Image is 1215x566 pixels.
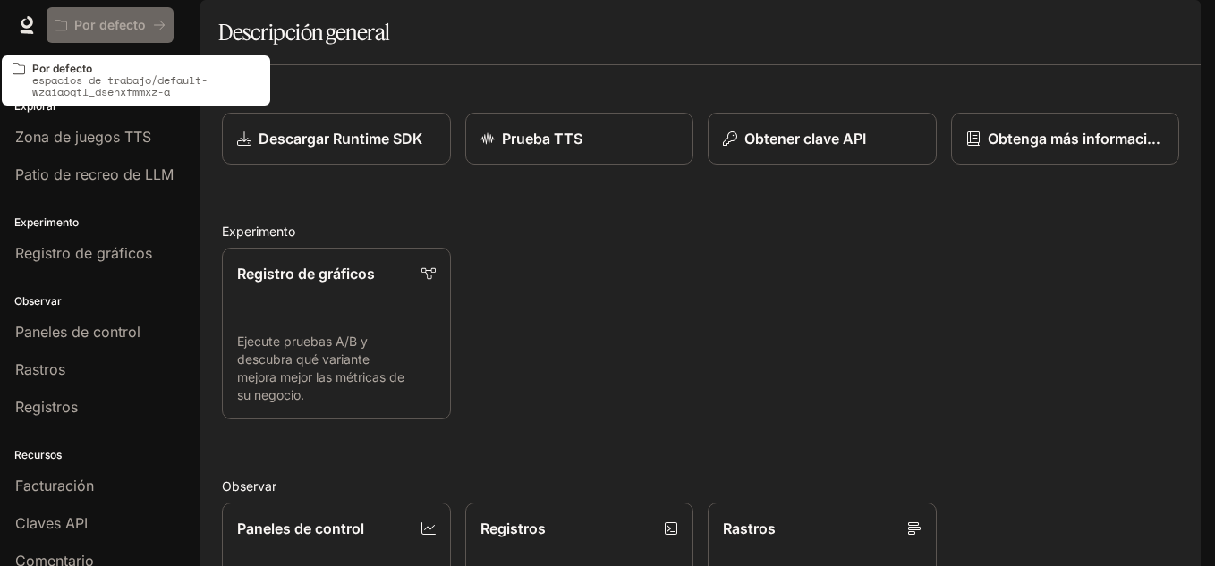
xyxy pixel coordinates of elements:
[259,130,422,148] font: Descargar Runtime SDK
[47,7,174,43] button: Todos los espacios de trabajo
[32,62,92,75] font: Por defecto
[222,113,451,165] a: Descargar Runtime SDK
[74,17,146,32] font: Por defecto
[465,113,694,165] a: Prueba TTS
[32,72,208,99] font: espacios de trabajo/default-wzaiaogtl_dsenxfmmxz-a
[237,520,364,537] font: Paneles de control
[237,334,404,402] font: Ejecute pruebas A/B y descubra qué variante mejora mejor las métricas de su negocio.
[218,19,390,46] font: Descripción general
[502,130,582,148] font: Prueba TTS
[222,478,276,494] font: Observar
[222,248,451,419] a: Registro de gráficosEjecute pruebas A/B y descubra qué variante mejora mejor las métricas de su n...
[723,520,776,537] font: Rastros
[708,113,937,165] button: Obtener clave API
[744,130,866,148] font: Obtener clave API
[237,265,375,283] font: Registro de gráficos
[480,520,546,537] font: Registros
[951,113,1180,165] a: Obtenga más información sobre el tiempo de ejecución
[222,224,295,239] font: Experimento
